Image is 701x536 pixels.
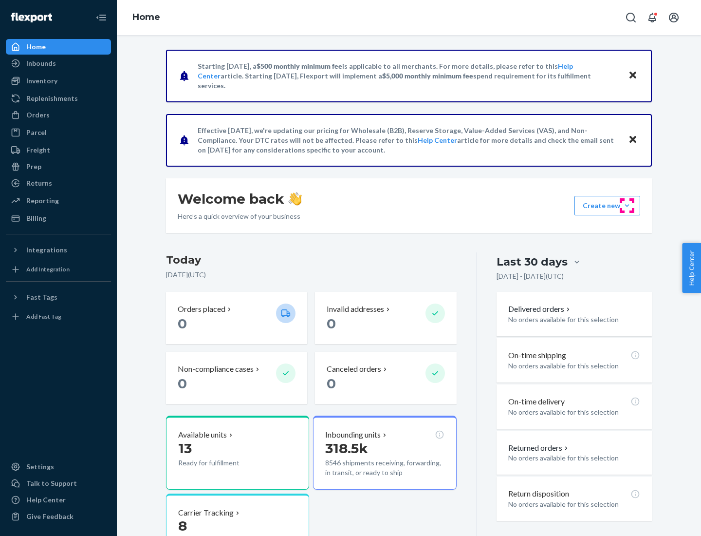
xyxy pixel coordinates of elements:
[315,292,456,344] button: Invalid addresses 0
[11,13,52,22] img: Flexport logo
[382,72,473,80] span: $5,000 monthly minimum fee
[508,499,640,509] p: No orders available for this selection
[6,142,111,158] a: Freight
[178,440,192,457] span: 13
[6,159,111,174] a: Prep
[6,459,111,475] a: Settings
[6,91,111,106] a: Replenishments
[508,304,572,315] button: Delivered orders
[6,242,111,258] button: Integrations
[132,12,160,22] a: Home
[6,125,111,140] a: Parcel
[198,61,619,91] p: Starting [DATE], a is applicable to all merchants. For more details, please refer to this article...
[178,517,187,534] span: 8
[508,407,640,417] p: No orders available for this selection
[26,76,57,86] div: Inventory
[325,458,444,478] p: 8546 shipments receiving, forwarding, in transit, or ready to ship
[6,175,111,191] a: Returns
[178,190,302,208] h1: Welcome back
[166,292,307,344] button: Orders placed 0
[6,193,111,209] a: Reporting
[508,453,640,463] p: No orders available for this selection
[6,509,111,524] button: Give Feedback
[508,442,570,454] button: Returned orders
[26,128,47,137] div: Parcel
[6,211,111,226] a: Billing
[26,495,66,505] div: Help Center
[574,196,640,215] button: Create new
[166,416,309,490] button: Available units13Ready for fulfillment
[6,262,111,277] a: Add Integration
[327,375,336,392] span: 0
[178,364,254,375] p: Non-compliance cases
[325,440,368,457] span: 318.5k
[178,211,302,221] p: Here’s a quick overview of your business
[178,429,227,440] p: Available units
[166,352,307,404] button: Non-compliance cases 0
[198,126,619,155] p: Effective [DATE], we're updating our pricing for Wholesale (B2B), Reserve Storage, Value-Added Se...
[627,133,639,147] button: Close
[327,364,381,375] p: Canceled orders
[682,243,701,293] button: Help Center
[6,476,111,491] a: Talk to Support
[6,107,111,123] a: Orders
[497,271,564,281] p: [DATE] - [DATE] ( UTC )
[26,178,52,188] div: Returns
[6,309,111,325] a: Add Fast Tag
[627,69,639,83] button: Close
[26,245,67,255] div: Integrations
[26,110,50,120] div: Orders
[26,462,54,472] div: Settings
[288,192,302,206] img: hand-wave emoji
[313,416,456,490] button: Inbounding units318.5k8546 shipments receiving, forwarding, in transit, or ready to ship
[26,479,77,488] div: Talk to Support
[178,507,234,518] p: Carrier Tracking
[6,56,111,71] a: Inbounds
[327,315,336,332] span: 0
[508,396,565,407] p: On-time delivery
[6,289,111,305] button: Fast Tags
[497,254,568,269] div: Last 30 days
[26,292,57,302] div: Fast Tags
[6,73,111,89] a: Inventory
[508,361,640,371] p: No orders available for this selection
[178,458,268,468] p: Ready for fulfillment
[664,8,683,27] button: Open account menu
[643,8,662,27] button: Open notifications
[166,252,457,268] h3: Today
[125,3,168,32] ol: breadcrumbs
[327,304,384,315] p: Invalid addresses
[26,196,59,206] div: Reporting
[508,488,569,499] p: Return disposition
[178,315,187,332] span: 0
[26,145,50,155] div: Freight
[6,492,111,508] a: Help Center
[315,352,456,404] button: Canceled orders 0
[418,136,457,144] a: Help Center
[178,304,225,315] p: Orders placed
[26,42,46,52] div: Home
[26,162,41,172] div: Prep
[508,350,566,361] p: On-time shipping
[325,429,381,440] p: Inbounding units
[508,315,640,325] p: No orders available for this selection
[26,213,46,223] div: Billing
[26,58,56,68] div: Inbounds
[26,512,74,521] div: Give Feedback
[92,8,111,27] button: Close Navigation
[26,265,70,273] div: Add Integration
[166,270,457,280] p: [DATE] ( UTC )
[26,94,78,103] div: Replenishments
[178,375,187,392] span: 0
[6,39,111,55] a: Home
[257,62,342,70] span: $500 monthly minimum fee
[26,312,61,321] div: Add Fast Tag
[621,8,641,27] button: Open Search Box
